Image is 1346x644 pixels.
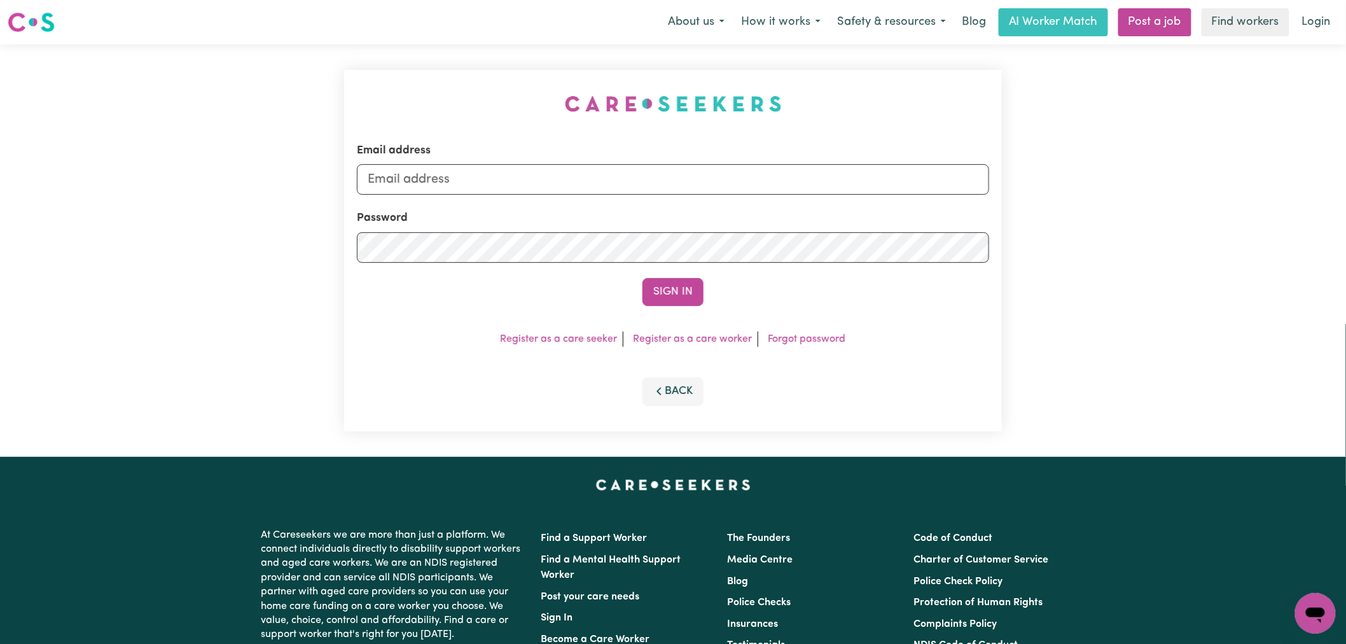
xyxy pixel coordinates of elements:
[541,613,572,623] a: Sign In
[1294,8,1338,36] a: Login
[999,8,1108,36] a: AI Worker Match
[357,164,989,195] input: Email address
[914,555,1049,565] a: Charter of Customer Service
[733,9,829,36] button: How it works
[768,334,846,344] a: Forgot password
[642,278,704,306] button: Sign In
[357,210,408,227] label: Password
[914,619,997,629] a: Complaints Policy
[541,555,681,580] a: Find a Mental Health Support Worker
[829,9,954,36] button: Safety & resources
[727,555,793,565] a: Media Centre
[1202,8,1289,36] a: Find workers
[501,334,618,344] a: Register as a care seeker
[642,377,704,405] button: Back
[1295,593,1336,634] iframe: Button to launch messaging window
[541,592,639,602] a: Post your care needs
[914,533,993,543] a: Code of Conduct
[727,577,748,587] a: Blog
[8,11,55,34] img: Careseekers logo
[596,480,751,490] a: Careseekers home page
[634,334,753,344] a: Register as a care worker
[727,598,791,608] a: Police Checks
[1118,8,1191,36] a: Post a job
[727,533,790,543] a: The Founders
[914,598,1043,608] a: Protection of Human Rights
[954,8,994,36] a: Blog
[357,143,431,159] label: Email address
[914,577,1003,587] a: Police Check Policy
[660,9,733,36] button: About us
[727,619,778,629] a: Insurances
[541,533,647,543] a: Find a Support Worker
[8,8,55,37] a: Careseekers logo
